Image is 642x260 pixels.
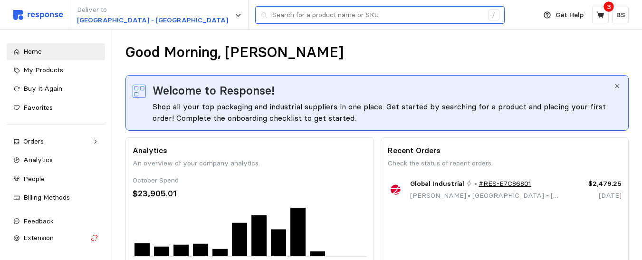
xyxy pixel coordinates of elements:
p: $2,479.25 [568,179,622,189]
a: My Products [7,62,105,79]
a: Buy It Again [7,80,105,97]
p: [PERSON_NAME] [GEOGRAPHIC_DATA] - [GEOGRAPHIC_DATA] [410,191,561,201]
span: Favorites [23,103,53,112]
p: Get Help [556,10,584,20]
button: BS [612,7,629,23]
a: Analytics [7,152,105,169]
p: • [474,179,477,189]
a: Orders [7,133,105,150]
span: Extension [23,233,54,242]
span: Billing Methods [23,193,70,202]
div: / [488,10,499,21]
div: October Spend [133,175,366,186]
span: People [23,174,45,183]
span: Analytics [23,155,53,164]
div: Orders [23,136,88,147]
a: Home [7,43,105,60]
span: My Products [23,66,63,74]
span: Buy It Again [23,84,62,93]
p: Deliver to [77,5,228,15]
p: [GEOGRAPHIC_DATA] - [GEOGRAPHIC_DATA] [77,15,228,26]
div: $23,905.01 [133,187,366,200]
span: Feedback [23,217,54,225]
span: Global Industrial [410,179,464,189]
img: svg%3e [133,85,146,98]
span: Home [23,47,42,56]
p: An overview of your company analytics. [133,158,366,169]
span: • [466,191,472,200]
button: Feedback [7,213,105,230]
p: [DATE] [568,191,622,201]
a: #RES-E7C86801 [479,179,531,189]
a: People [7,171,105,188]
img: svg%3e [13,10,63,20]
span: Welcome to Response! [153,82,275,99]
a: Billing Methods [7,189,105,206]
p: Recent Orders [388,144,622,156]
input: Search for a product name or SKU [272,7,483,24]
h1: Good Morning, [PERSON_NAME] [125,43,344,62]
p: BS [616,10,625,20]
p: Check the status of recent orders. [388,158,622,169]
div: Shop all your top packaging and industrial suppliers in one place. Get started by searching for a... [153,101,613,124]
button: Get Help [538,6,589,24]
button: Extension [7,230,105,247]
p: Analytics [133,144,366,156]
a: Favorites [7,99,105,116]
p: 3 [607,1,611,12]
img: Global Industrial [388,182,403,197]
